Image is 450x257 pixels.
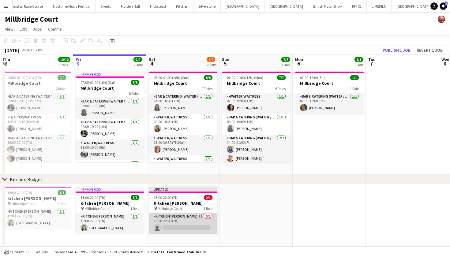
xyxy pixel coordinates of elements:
span: 1/1 [350,75,359,80]
span: 8 [441,60,449,67]
span: 7/7 [277,75,286,80]
span: 2 [2,60,10,67]
span: Wed [441,57,449,62]
span: 07:00-01:00 (18h) (Sat) [81,80,115,85]
span: 07:00-12:00 (5h) [300,75,325,80]
span: 1/1 [354,57,363,62]
div: Kitchen Budget [10,176,43,182]
app-card-role: Bar & Catering (Waiter / waitress)1/107:00-12:00 (5h)[PERSON_NAME] [295,93,364,114]
h3: Millbridge Court [295,80,364,86]
app-card-role: Bar & Catering (Waiter / waitress)1/1 [76,160,144,181]
h3: Kitchen [PERSON_NAME] [149,200,217,206]
button: [GEOGRAPHIC_DATA] [392,0,435,12]
span: 9/9 [58,75,66,80]
app-card-role: Bar & Catering (Waiter / waitress)1/109:00-19:15 (10h15m)[PERSON_NAME] [2,93,71,114]
span: 6 [294,60,303,67]
button: Silverstone [193,0,221,12]
div: 07:00-01:00 (18h) (Mon)7/7Millbridge Court6 Roles-Waiter/Waitress1/107:00-19:00 (12h)[PERSON_NAME... [222,72,291,162]
app-card-role: Bar & Catering (Waiter / waitress)1/109:00-19:00 (10h)[PERSON_NAME] [222,114,291,135]
span: 9/9 [133,57,142,62]
app-card-role: Bar & Catering (Waiter / waitress)3/314:00-21:00 (7h)[PERSON_NAME][PERSON_NAME] [2,135,71,173]
div: 1 Job [282,62,290,67]
span: Millbridge Court [84,206,109,211]
span: All jobs [35,250,50,254]
span: Edit [20,26,27,32]
span: 1 Role [130,206,139,211]
app-card-role: -Waiter/Waitress1/112:30-19:15 (6h45m)[PERSON_NAME] [2,114,71,135]
span: 6 Roles [56,86,66,91]
div: Updated [149,187,217,192]
app-card-role: Kitchen [PERSON_NAME]1I0/115:00-22:00 (7h) [149,213,217,234]
span: Mon [295,57,303,62]
app-card-role: -Waiter/Waitress1/109:00-18:00 (9h)[PERSON_NAME] [149,114,217,135]
button: British Motor Show [308,0,347,12]
button: Morden Hall [116,0,145,12]
div: 2 Jobs [134,62,143,67]
button: Events [96,0,116,12]
span: 15:00-22:00 (7h) [81,195,105,200]
span: 1/1 [58,190,66,195]
div: 2 Jobs [58,62,70,67]
button: [GEOGRAPHIC_DATA] [221,0,264,12]
span: 1 Role [204,206,212,211]
a: Comms [46,25,64,33]
button: Plumpton Race Course [3,0,48,12]
span: Fri [76,57,81,62]
div: In progress07:00-01:00 (18h) (Sat)8/8Millbridge Court8 RolesBar & Catering (Waiter / waitress)1/1... [76,72,144,162]
div: [DATE] [5,47,19,53]
button: Publish 1 job [380,46,413,54]
app-card-role: -Waiter/Waitress1/107:00-19:00 (12h)[PERSON_NAME] [222,93,291,114]
span: Millbridge Court [11,201,36,206]
span: Tue [368,57,375,62]
h3: Millbridge Court [222,80,291,86]
span: Confirmed [10,250,29,254]
button: [GEOGRAPHIC_DATA] [264,0,308,12]
span: 3 [445,2,448,6]
app-card-role: Kitchen [PERSON_NAME]1/115:00-22:00 (7h)[GEOGRAPHIC_DATA] [2,208,71,229]
span: 1 Role [57,201,66,206]
app-card-role: Bar & Catering (Waiter / waitress)2/214:00-21:00 (7h)[PERSON_NAME][PERSON_NAME] [222,135,291,164]
app-card-role: Bar & Catering (Waiter / waitress)1/109:00-19:00 (10h)[PERSON_NAME] [76,119,144,140]
span: 1 Role [350,86,359,91]
span: Total Confirmed £542 029.69 [156,250,206,254]
span: Thu [2,57,10,62]
app-card-role: -Waiter/Waitress1/111:00-19:00 (8h)[PERSON_NAME] [76,140,144,160]
a: Edit [17,25,29,33]
app-card-role: -Waiter/Waitress1/113:00-21:30 (8h30m) [149,155,217,176]
span: 1/1 [131,195,139,200]
div: 1 Job [355,62,363,67]
app-card-role: Kitchen [PERSON_NAME]1/115:00-22:00 (7h)[GEOGRAPHIC_DATA] [76,213,144,234]
app-job-card: 09:00-01:00 (16h) (Fri)9/9Millbridge Court6 RolesBar & Catering (Waiter / waitress)1/109:00-19:15... [2,72,71,162]
span: View [5,26,13,32]
button: Confirmed [3,249,30,255]
app-job-card: 07:00-12:00 (5h)1/1Millbridge Court1 RoleBar & Catering (Waiter / waitress)1/107:00-12:00 (5h)[PE... [295,72,364,114]
div: In progress [76,187,144,192]
a: 3 [440,2,447,10]
h3: Millbridge Court [149,80,217,86]
h3: Millbridge Court [2,80,71,86]
span: 6 Roles [275,86,286,91]
span: 8/8 [131,80,139,85]
h1: Millbridge Court [5,15,58,24]
app-card-role: -Waiter/Waitress1/113:00-20:30 (7h30m)[PERSON_NAME] [149,135,217,155]
span: Week 40 [20,48,36,52]
span: 7/7 [281,57,290,62]
button: Revert 1 job [414,46,445,54]
button: Hickstead [145,0,171,12]
div: In progress [76,72,144,76]
span: 7 Roles [202,86,212,91]
span: 10/10 [58,57,70,62]
span: Millbridge Court [158,206,182,211]
span: 7 [367,60,375,67]
span: 0/1 [204,195,212,200]
div: BST [38,48,44,52]
div: Salary £541 405.99 + Expenses £505.20 + Subsistence £118.50 = [55,250,206,254]
span: 15:00-22:00 (7h) [7,190,32,195]
h3: Kitchen [PERSON_NAME] [76,200,144,206]
button: KKHQ [347,0,367,12]
button: LIMEKILN [367,0,392,12]
app-user-avatar: Staffing Manager [438,16,445,23]
a: Jobs [30,25,44,33]
div: 15:00-22:00 (7h)1/1Kitchen [PERSON_NAME] Millbridge Court1 RoleKitchen [PERSON_NAME]1/115:00-22:0... [2,187,71,229]
h3: Kitchen [PERSON_NAME] [2,196,71,201]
